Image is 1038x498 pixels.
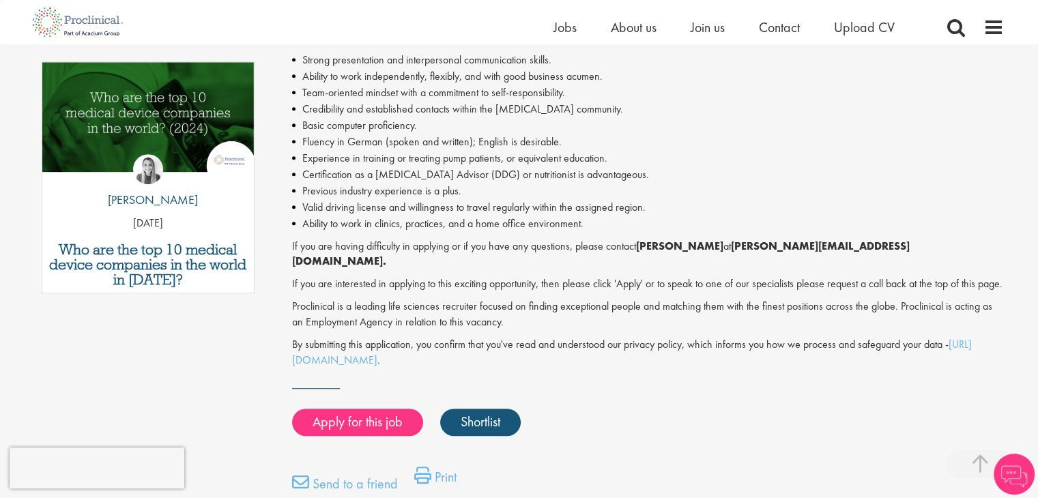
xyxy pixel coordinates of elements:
a: Apply for this job [292,409,423,436]
li: Experience in training or treating pump patients, or equivalent education. [292,150,1004,166]
img: Chatbot [994,454,1035,495]
li: Basic computer proficiency. [292,117,1004,134]
li: Certification as a [MEDICAL_DATA] Advisor (DDG) or nutritionist is advantageous. [292,166,1004,183]
li: Strong presentation and interpersonal communication skills. [292,52,1004,68]
a: Who are the top 10 medical device companies in the world in [DATE]? [49,242,248,287]
img: Top 10 Medical Device Companies 2024 [42,62,255,172]
strong: [PERSON_NAME] [636,239,723,253]
a: Hannah Burke [PERSON_NAME] [98,154,198,216]
a: Link to a post [42,62,255,183]
p: If you are having difficulty in applying or if you have any questions, please contact at [292,239,1004,270]
iframe: reCAPTCHA [10,448,184,488]
li: Team-oriented mindset with a commitment to self-responsibility. [292,85,1004,101]
li: Ability to work independently, flexibly, and with good business acumen. [292,68,1004,85]
li: Fluency in German (spoken and written); English is desirable. [292,134,1004,150]
li: Ability to work in clinics, practices, and a home office environment. [292,216,1004,232]
a: Upload CV [834,18,895,36]
p: By submitting this application, you confirm that you've read and understood our privacy policy, w... [292,337,1004,368]
p: [DATE] [42,216,255,231]
p: [PERSON_NAME] [98,191,198,209]
strong: [PERSON_NAME][EMAIL_ADDRESS][DOMAIN_NAME]. [292,239,910,269]
a: [URL][DOMAIN_NAME] [292,337,972,367]
p: Proclinical is a leading life sciences recruiter focused on finding exceptional people and matchi... [292,299,1004,330]
a: About us [611,18,657,36]
a: Join us [691,18,725,36]
a: Contact [759,18,800,36]
li: Valid driving license and willingness to travel regularly within the assigned region. [292,199,1004,216]
a: Shortlist [440,409,521,436]
li: Previous industry experience is a plus. [292,183,1004,199]
p: If you are interested in applying to this exciting opportunity, then please click 'Apply' or to s... [292,276,1004,292]
a: Print [414,467,457,494]
img: Hannah Burke [133,154,163,184]
a: Jobs [553,18,577,36]
li: Credibility and established contacts within the [MEDICAL_DATA] community. [292,101,1004,117]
